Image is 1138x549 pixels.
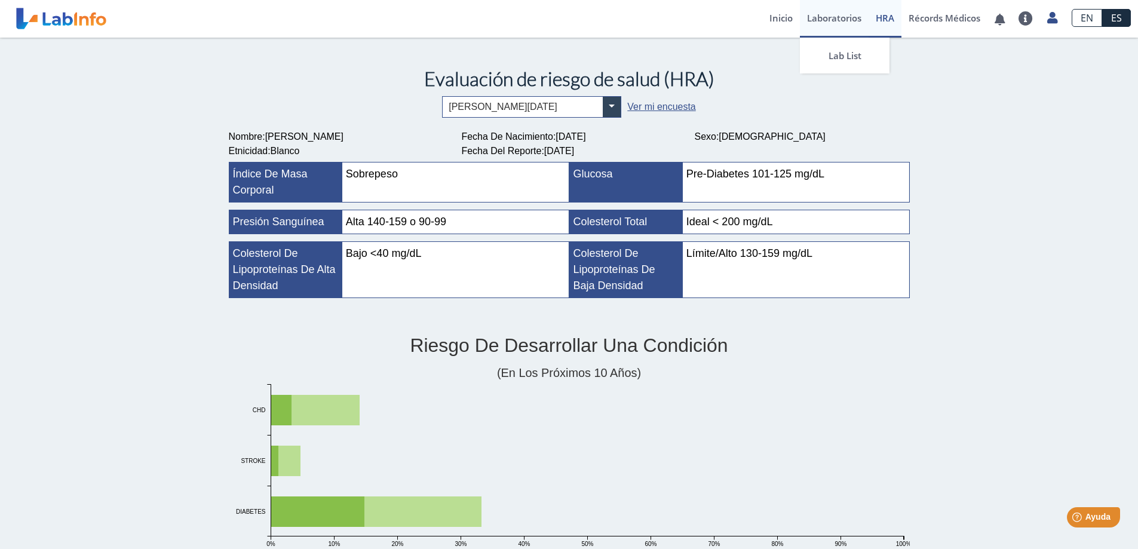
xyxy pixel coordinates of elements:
[220,130,453,144] div: :
[573,168,613,180] span: Glucosa
[346,216,446,228] span: Alta 140-159 o 90-99
[835,541,846,547] tspan: 90%
[1072,9,1102,27] a: EN
[544,146,574,156] span: [DATE]
[229,146,268,156] span: Etnicidad
[265,131,343,142] span: [PERSON_NAME]
[462,131,553,142] span: Fecha de Nacimiento
[462,146,542,156] span: Fecha del Reporte
[271,146,300,156] span: Blanco
[391,541,403,547] tspan: 20%
[266,541,275,547] tspan: 0%
[328,541,340,547] tspan: 10%
[573,247,655,292] span: Colesterol de lipoproteínas de baja densidad
[236,508,266,515] tspan: DIABETES
[556,131,585,142] span: [DATE]
[233,168,308,196] span: Índice de masa corporal
[771,541,783,547] tspan: 80%
[346,168,398,180] span: Sobrepeso
[241,458,265,464] tspan: STROKE
[645,541,657,547] tspan: 60%
[686,247,812,259] span: Límite/Alto 130-159 mg/dL
[252,407,265,413] tspan: CHD
[686,168,824,180] span: Pre-Diabetes 101-125 mg/dL
[895,541,911,547] tspan: 100%
[686,130,919,144] div: :
[233,247,336,292] span: Colesterol de lipoproteínas de alta densidad
[627,102,695,112] a: Ver mi encuesta
[346,247,422,259] span: Bajo <40 mg/dL
[719,131,825,142] span: [DEMOGRAPHIC_DATA]
[876,12,894,24] span: HRA
[455,541,467,547] tspan: 30%
[708,541,720,547] tspan: 70%
[581,541,593,547] tspan: 50%
[229,366,910,381] h4: (en los próximos 10 años)
[229,334,910,357] h2: Riesgo de desarrollar una condición
[220,144,453,158] div: :
[229,131,263,142] span: Nombre
[695,131,716,142] span: Sexo
[453,144,919,158] div: :
[686,216,773,228] span: Ideal < 200 mg/dL
[1102,9,1131,27] a: ES
[233,216,324,228] span: Presión sanguínea
[424,67,714,90] span: Evaluación de riesgo de salud (HRA)
[573,216,648,228] span: Colesterol total
[453,130,686,144] div: :
[800,38,889,73] a: Lab List
[518,541,530,547] tspan: 40%
[1032,502,1125,536] iframe: Help widget launcher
